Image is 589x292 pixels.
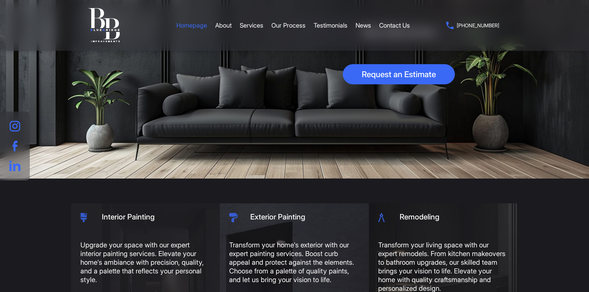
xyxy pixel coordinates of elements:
h3: Exterior Painting [250,213,305,231]
a: Request an Estimate [343,64,455,84]
div: Transform your home's exterior with our expert painting services. Boost curb appeal and protect a... [229,241,360,284]
span: [PHONE_NUMBER] [457,21,499,30]
a: Services [240,16,263,35]
a: Testimonials [314,16,347,35]
a: Our Process [271,16,306,35]
img: icon-3.svg [80,213,96,222]
h3: Interior Painting [102,213,155,231]
h3: Remodeling [400,213,439,231]
a: About [215,16,232,35]
div: Upgrade your space with our expert interior painting services. Elevate your home's ambiance with ... [80,241,211,284]
img: icon.svg [378,213,393,222]
a: [PHONE_NUMBER] [446,21,499,30]
a: Homepage [176,16,207,35]
a: News [356,16,371,35]
img: icon-2.png [229,213,244,222]
a: Contact Us [379,16,410,35]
